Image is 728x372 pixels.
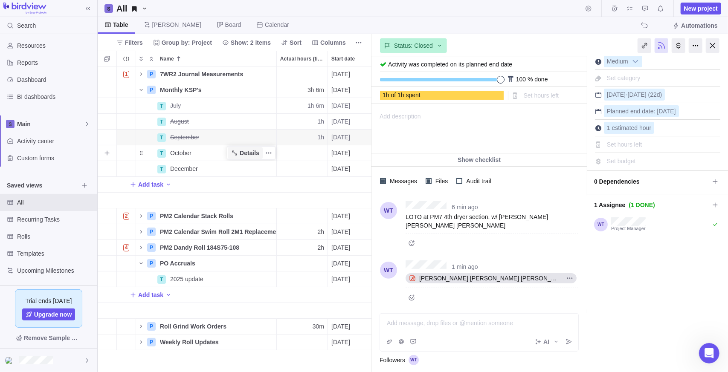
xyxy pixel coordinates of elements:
div: Name [136,319,277,335]
span: (22d) [648,91,662,98]
span: 1h 6m [307,101,324,110]
div: Trouble indication [117,303,136,319]
span: 7WR2 Journal Measurements [160,70,243,78]
span: Files [432,175,450,187]
span: Messages [386,175,419,187]
div: Trouble indication [117,240,136,256]
span: 30m [313,322,324,331]
img: logo [3,3,46,14]
span: [DATE] [331,133,350,141]
span: Audit trail [462,175,493,187]
span: Number of activities at risk [120,242,133,254]
span: Add activity [165,289,172,301]
span: Browse views [78,179,90,191]
div: Name [136,66,277,82]
div: P [147,228,156,236]
span: Monthly KSP's [160,86,201,94]
div: Actual hours (timelogs) [277,256,328,271]
div: Trouble indication [117,161,136,177]
span: Main [17,120,84,128]
span: [DATE] [628,91,647,98]
a: My assignments [624,6,636,13]
span: PM2 Calendar Stack Rolls [160,212,233,220]
div: Actual hours (timelogs) [277,335,328,350]
span: [DATE] [331,117,350,126]
div: P [147,259,156,268]
div: Name [136,271,277,287]
div: Roll Grind Work Orders [157,319,276,334]
div: Name [136,82,277,98]
div: Start date [328,145,379,161]
span: [DATE] [331,164,350,173]
span: My assignments [624,3,636,14]
div: T [157,275,166,284]
div: 2h [277,240,328,255]
span: Notifications [655,3,667,14]
span: All [17,198,94,207]
span: More actions [563,272,577,284]
span: PM2 Calendar Swim Roll 2M1 Replacement [160,228,276,236]
a: Approval requests [639,6,651,13]
span: Number of activities at risk [120,68,133,80]
span: 2h [317,228,324,236]
span: Time logs [609,3,621,14]
span: Followers [380,356,405,364]
div: Trouble indication [117,271,136,287]
span: [DATE] [331,228,350,236]
span: 0 Dependencies [594,174,709,189]
span: Attach file [383,336,395,348]
span: Mention someone [395,336,407,348]
span: October [170,149,191,157]
div: December [167,161,276,176]
div: 3h 6m [277,82,328,98]
span: Sep 30, 2025, 10:58 AM [452,263,478,270]
div: Start date [328,161,379,177]
span: Details [228,147,263,159]
div: Start date [328,240,379,256]
span: Upgrade now [22,309,75,320]
span: More actions [353,37,365,49]
span: LOTO at PM7 4th dryer section. w/ [PERSON_NAME] [PERSON_NAME] [PERSON_NAME] [406,213,550,229]
div: Start date [328,66,379,82]
span: [DATE] [331,149,350,157]
div: Start date [328,271,379,287]
iframe: Intercom live chat [699,343,719,363]
div: Start date [328,130,379,145]
span: AI [543,337,549,346]
span: Details [240,149,259,157]
div: Actual hours (timelogs) [277,145,328,161]
span: [DATE] [331,259,350,268]
div: 2h [277,224,328,239]
span: Post [563,336,575,348]
span: 1h [317,117,324,126]
a: Time logs [609,6,621,13]
div: Start date [328,208,379,224]
div: Start date [328,82,379,98]
span: 1 Assignee [594,198,709,212]
div: Name [136,240,277,256]
div: Actual hours (timelogs) [277,130,328,145]
span: Add task [130,179,163,190]
span: Sort [278,37,305,49]
span: All [113,3,151,14]
span: Automations [681,21,718,30]
span: Columns [308,37,349,49]
div: Name [136,98,277,114]
div: P [147,212,156,220]
div: Name [136,256,277,271]
span: [DATE] [331,243,350,252]
span: (1 DONE) [629,202,655,208]
span: Approval requests [639,3,651,14]
div: P [147,70,156,78]
span: Set budget [607,158,636,164]
span: Remove Sample Data [7,331,90,345]
span: New project [684,4,718,13]
span: Start date [331,55,355,63]
span: Selection mode [101,53,113,65]
div: Copy link [638,38,651,53]
div: Start date [328,303,379,319]
span: 1 [397,92,401,98]
div: Trouble indication [117,114,136,130]
div: Weekly Roll Updates [157,335,276,350]
span: Planned end date [607,108,655,115]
